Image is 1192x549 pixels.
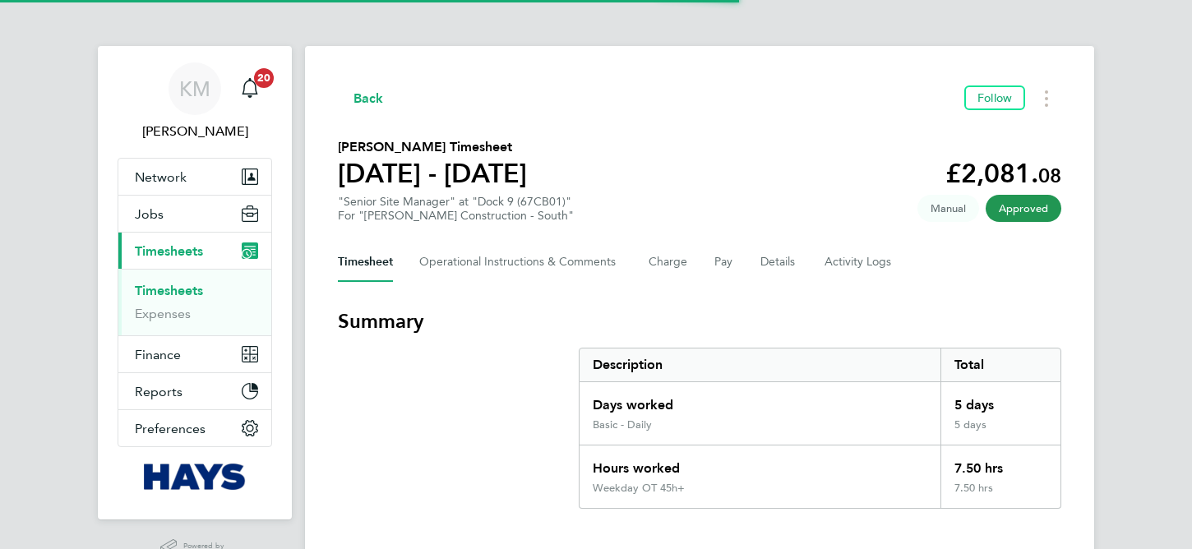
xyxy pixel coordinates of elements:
button: Operational Instructions & Comments [419,242,622,282]
div: Total [940,348,1060,381]
button: Back [338,88,384,108]
div: Basic - Daily [593,418,652,431]
span: Follow [977,90,1012,105]
a: Timesheets [135,283,203,298]
a: Expenses [135,306,191,321]
div: 5 days [940,418,1060,445]
span: Preferences [135,421,206,436]
div: Description [580,348,940,381]
button: Pay [714,242,734,282]
button: Reports [118,373,271,409]
button: Preferences [118,410,271,446]
button: Follow [964,85,1025,110]
a: 20 [233,62,266,115]
div: For "[PERSON_NAME] Construction - South" [338,209,574,223]
a: KM[PERSON_NAME] [118,62,272,141]
span: 08 [1038,164,1061,187]
div: 7.50 hrs [940,482,1060,508]
h2: [PERSON_NAME] Timesheet [338,137,527,157]
span: Katie McPherson [118,122,272,141]
button: Network [118,159,271,195]
button: Details [760,242,798,282]
span: Finance [135,347,181,362]
div: Timesheets [118,269,271,335]
button: Finance [118,336,271,372]
a: Go to home page [118,464,272,490]
div: Hours worked [580,445,940,482]
button: Timesheets [118,233,271,269]
app-decimal: £2,081. [945,158,1061,189]
span: Reports [135,384,182,399]
h3: Summary [338,308,1061,334]
span: Jobs [135,206,164,222]
nav: Main navigation [98,46,292,519]
button: Timesheets Menu [1032,85,1061,111]
span: This timesheet has been approved. [986,195,1061,222]
button: Charge [649,242,688,282]
img: hays-logo-retina.png [144,464,247,490]
span: KM [179,78,210,99]
div: Days worked [580,382,940,418]
div: Weekday OT 45h+ [593,482,685,495]
button: Activity Logs [825,242,894,282]
div: 7.50 hrs [940,445,1060,482]
div: "Senior Site Manager" at "Dock 9 (67CB01)" [338,195,574,223]
span: Back [353,89,384,108]
span: Network [135,169,187,185]
h1: [DATE] - [DATE] [338,157,527,190]
button: Timesheet [338,242,393,282]
button: Jobs [118,196,271,232]
span: 20 [254,68,274,88]
span: Timesheets [135,243,203,259]
div: Summary [579,348,1061,509]
span: This timesheet was manually created. [917,195,979,222]
div: 5 days [940,382,1060,418]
